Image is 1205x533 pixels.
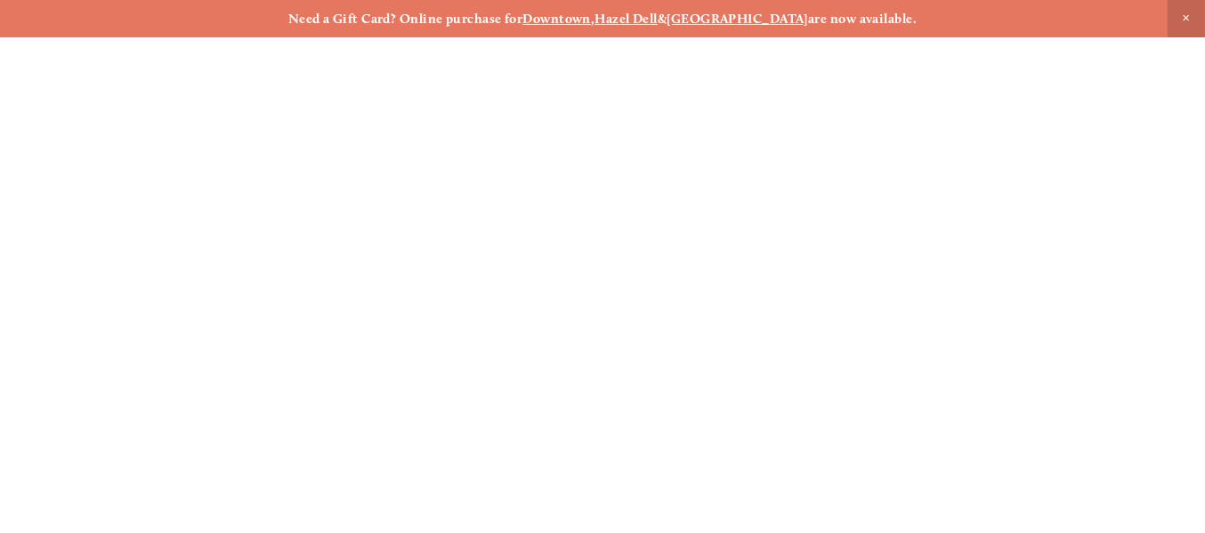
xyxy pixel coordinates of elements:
[595,11,659,27] a: Hazel Dell
[658,11,667,27] strong: &
[808,11,917,27] strong: are now available.
[591,11,594,27] strong: ,
[667,11,808,27] a: [GEOGRAPHIC_DATA]
[522,11,591,27] a: Downtown
[288,11,523,27] strong: Need a Gift Card? Online purchase for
